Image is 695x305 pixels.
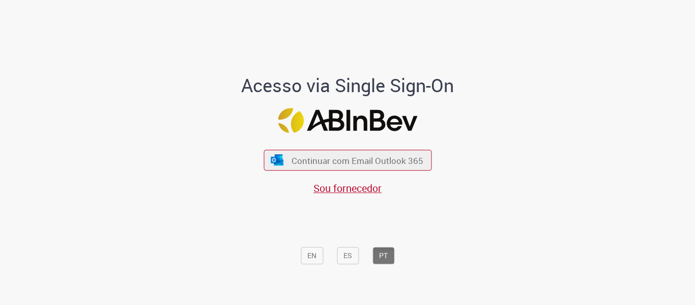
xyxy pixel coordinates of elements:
[264,150,431,171] button: ícone Azure/Microsoft 360 Continuar com Email Outlook 365
[292,154,423,166] span: Continuar com Email Outlook 365
[207,76,489,96] h1: Acesso via Single Sign-On
[278,108,417,133] img: Logo ABInBev
[270,155,284,165] img: ícone Azure/Microsoft 360
[372,247,394,264] button: PT
[337,247,359,264] button: ES
[301,247,323,264] button: EN
[313,181,382,195] a: Sou fornecedor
